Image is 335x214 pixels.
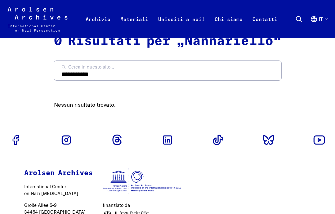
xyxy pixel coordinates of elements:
a: Vai al profilo Bluesky [260,132,277,148]
a: Archivio [81,13,115,38]
h2: 0 Risultati per „Nannariello“ [54,33,281,49]
a: Vai al profilo Facebook [7,132,24,148]
figcaption: finanziato da [103,202,182,209]
a: Contatti [248,13,282,38]
a: Vai al profilo Threads [109,132,125,148]
a: Vai al profilo Tiktok [210,132,226,148]
p: International Center on Nazi [MEDICAL_DATA] [24,183,93,197]
a: Vai al profilo Instagram [58,132,75,148]
button: Italiano, selezione lingua [310,16,328,36]
a: Vai al profilo Youtube [311,132,328,148]
p: Nessun risultato trovato. [54,101,281,109]
a: Materiali [115,13,153,38]
a: Unisciti a noi! [153,13,210,38]
a: Chi siamo [210,13,248,38]
strong: Arolsen Archives [24,170,93,177]
nav: Primaria [81,7,282,32]
a: Vai al profilo Linkedin [159,132,176,148]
